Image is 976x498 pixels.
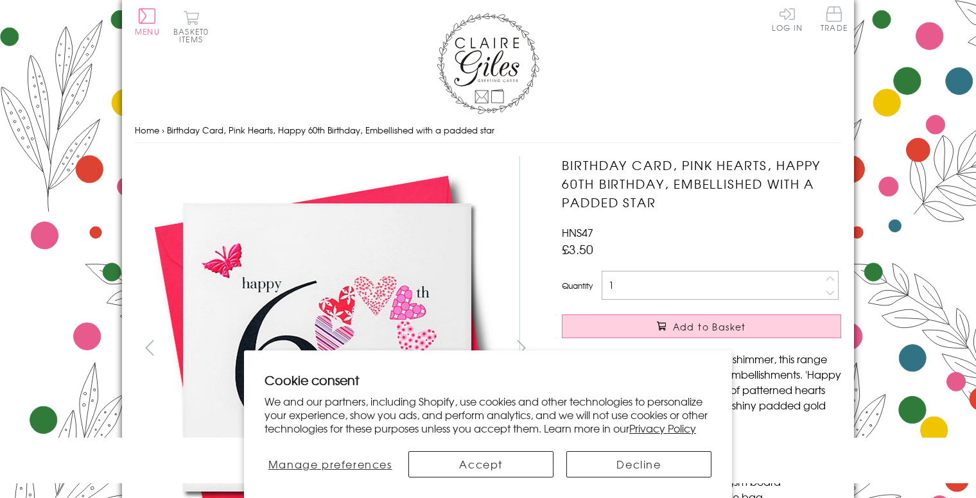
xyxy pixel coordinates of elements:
span: › [162,124,164,136]
button: Decline [566,451,711,477]
span: Add to Basket [673,320,746,333]
span: HNS47 [562,225,593,240]
button: Basket0 items [173,10,209,43]
h2: Cookie consent [265,371,711,389]
a: Trade [821,6,848,34]
nav: breadcrumbs [135,117,841,144]
button: next [507,333,536,362]
span: 0 items [179,26,209,45]
span: Manage preferences [268,456,392,472]
button: Add to Basket [562,314,841,338]
a: Home [135,124,159,136]
button: Menu [135,8,160,35]
button: Manage preferences [265,451,396,477]
a: Log In [772,6,803,31]
span: Trade [821,6,848,31]
button: Accept [408,451,553,477]
h1: Birthday Card, Pink Hearts, Happy 60th Birthday, Embellished with a padded star [562,156,841,211]
button: prev [135,333,164,362]
img: Claire Giles Greetings Cards [437,13,539,114]
p: We and our partners, including Shopify, use cookies and other technologies to personalize your ex... [265,395,711,434]
span: Menu [135,26,160,37]
span: £3.50 [562,240,593,258]
span: Birthday Card, Pink Hearts, Happy 60th Birthday, Embellished with a padded star [167,124,494,136]
label: Quantity [562,280,593,291]
a: Privacy Policy [629,420,696,436]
